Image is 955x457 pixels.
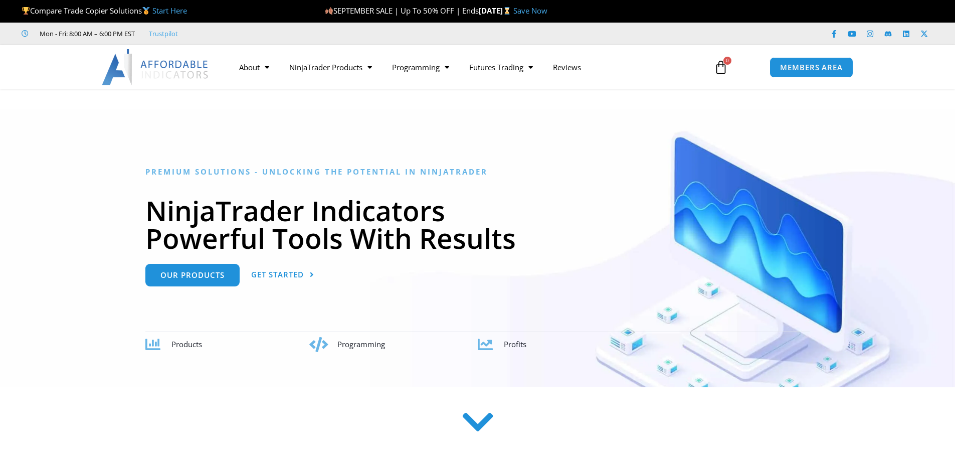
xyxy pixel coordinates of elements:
[699,53,743,82] a: 0
[382,56,459,79] a: Programming
[22,6,187,16] span: Compare Trade Copier Solutions
[479,6,513,16] strong: [DATE]
[142,7,150,15] img: 🥇
[22,7,30,15] img: 🏆
[160,271,225,279] span: Our Products
[149,28,178,40] a: Trustpilot
[229,56,702,79] nav: Menu
[337,339,385,349] span: Programming
[229,56,279,79] a: About
[459,56,543,79] a: Futures Trading
[723,57,731,65] span: 0
[780,64,843,71] span: MEMBERS AREA
[503,7,511,15] img: ⌛
[102,49,210,85] img: LogoAI | Affordable Indicators – NinjaTrader
[37,28,135,40] span: Mon - Fri: 8:00 AM – 6:00 PM EST
[504,339,526,349] span: Profits
[279,56,382,79] a: NinjaTrader Products
[543,56,591,79] a: Reviews
[513,6,547,16] a: Save Now
[145,264,240,286] a: Our Products
[145,197,810,252] h1: NinjaTrader Indicators Powerful Tools With Results
[325,7,333,15] img: 🍂
[325,6,479,16] span: SEPTEMBER SALE | Up To 50% OFF | Ends
[145,167,810,177] h6: Premium Solutions - Unlocking the Potential in NinjaTrader
[251,271,304,278] span: Get Started
[171,339,202,349] span: Products
[770,57,853,78] a: MEMBERS AREA
[152,6,187,16] a: Start Here
[251,264,314,286] a: Get Started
